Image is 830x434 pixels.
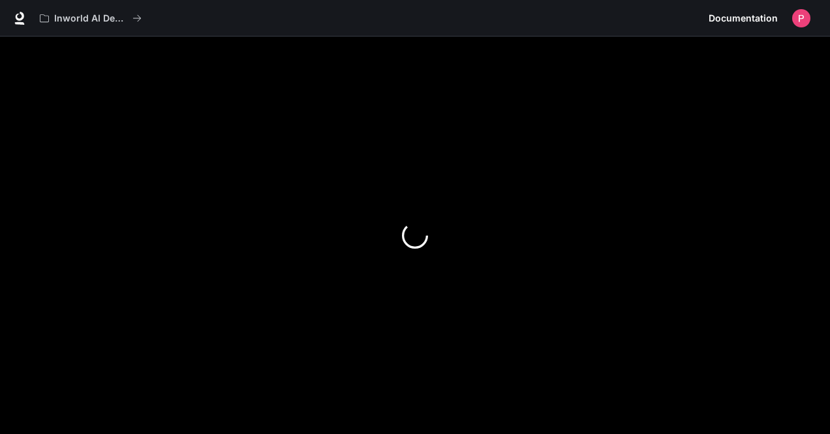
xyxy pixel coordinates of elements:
[709,10,778,27] span: Documentation
[788,5,814,31] button: User avatar
[54,13,127,24] p: Inworld AI Demos
[34,5,147,31] button: All workspaces
[792,9,810,27] img: User avatar
[703,5,783,31] a: Documentation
